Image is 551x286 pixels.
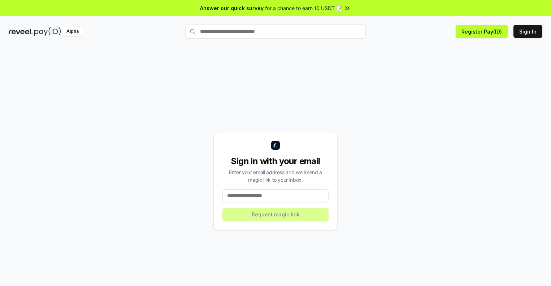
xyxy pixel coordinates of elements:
img: pay_id [34,27,61,36]
span: for a chance to earn 10 USDT 📝 [265,4,342,12]
button: Sign In [513,25,542,38]
div: Sign in with your email [222,155,329,167]
img: reveel_dark [9,27,33,36]
div: Enter your email address and we’ll send a magic link to your inbox. [222,168,329,184]
span: Answer our quick survey [200,4,264,12]
img: logo_small [271,141,280,150]
button: Register Pay(ID) [456,25,508,38]
div: Alpha [62,27,83,36]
